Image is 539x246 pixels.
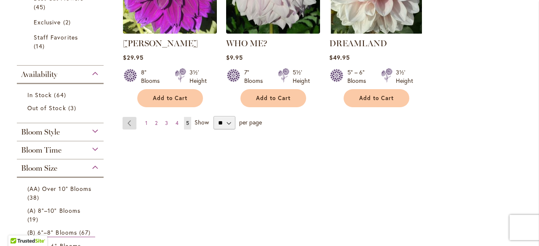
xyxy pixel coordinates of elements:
span: 4 [176,120,179,126]
a: In Stock 64 [27,90,95,99]
div: 7" Blooms [244,68,268,85]
a: DREAMLAND [329,27,423,35]
div: 5" – 6" Blooms [347,68,371,85]
span: Staff Favorites [34,33,78,41]
a: Who Me? [226,27,320,35]
span: Availability [21,70,57,79]
span: 1 [145,120,147,126]
span: 5 [186,120,189,126]
span: $9.95 [226,53,243,61]
a: (B) 6"–8" Blooms 67 [27,228,95,237]
div: 5½' Height [293,68,310,85]
a: (A) 8"–10" Blooms 19 [27,206,95,224]
span: Show [195,118,209,126]
div: 8" Blooms [141,68,165,85]
a: DREAMLAND [329,38,387,48]
span: 14 [34,42,47,50]
span: per page [239,118,262,126]
span: (AA) Over 10" Blooms [27,185,91,193]
span: 19 [27,215,40,224]
span: Add to Cart [359,95,394,102]
a: 2 [153,117,160,130]
a: [PERSON_NAME] [123,38,198,48]
span: $29.95 [123,53,144,61]
span: 64 [54,90,68,99]
span: Add to Cart [256,95,291,102]
span: 38 [27,193,41,202]
a: Out of Stock 3 [27,103,95,112]
iframe: Launch Accessibility Center [6,216,30,240]
span: 2 [155,120,157,126]
a: (AA) Over 10" Blooms 38 [27,184,95,202]
span: Add to Cart [153,95,187,102]
span: Exclusive [34,18,61,26]
span: 2 [63,18,73,26]
span: 3 [165,120,168,126]
span: 67 [79,228,93,237]
div: 3½' Height [189,68,207,85]
button: Add to Cart [344,89,409,107]
span: (A) 8"–10" Blooms [27,206,80,214]
div: 3½' Height [396,68,413,85]
span: Bloom Time [21,145,61,155]
a: WHO ME? [226,38,267,48]
span: $49.95 [329,53,350,61]
span: (B) 6"–8" Blooms [27,228,77,236]
a: Thomas Edison [123,27,217,35]
span: In Stock [27,91,52,99]
span: 45 [34,3,48,11]
a: 4 [173,117,181,130]
a: 3 [163,117,170,130]
span: Out of Stock [27,104,66,112]
a: Exclusive [34,18,89,26]
span: Bloom Size [21,164,57,173]
a: 1 [143,117,149,130]
button: Add to Cart [137,89,203,107]
span: 3 [68,103,78,112]
a: Staff Favorites [34,33,89,50]
span: Bloom Style [21,127,60,137]
button: Add to Cart [240,89,306,107]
